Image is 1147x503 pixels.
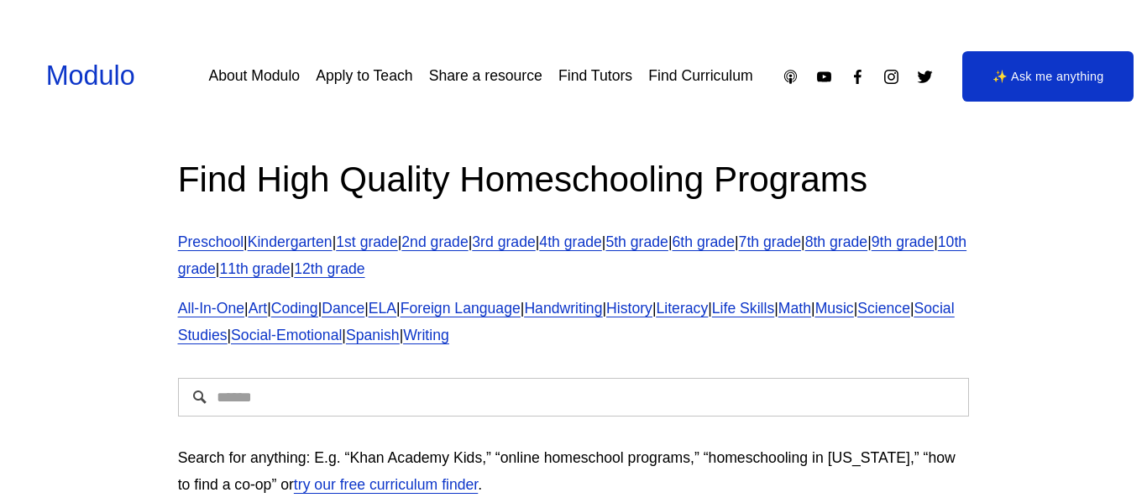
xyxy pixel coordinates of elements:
a: Dance [322,300,364,317]
a: 8th grade [805,233,867,250]
a: 2nd grade [401,233,468,250]
a: YouTube [815,68,833,86]
a: Apply to Teach [316,61,412,91]
a: History [606,300,652,317]
a: Find Curriculum [648,61,752,91]
input: Search [178,378,970,417]
a: 11th grade [219,260,290,277]
a: Literacy [656,300,708,317]
a: Coding [271,300,318,317]
a: Modulo [46,60,135,91]
p: | | | | | | | | | | | | | | | | [178,296,970,349]
a: Math [778,300,811,317]
a: Music [815,300,854,317]
a: Writing [403,327,449,343]
p: Search for anything: E.g. “Khan Academy Kids,” “online homeschool programs,” “homeschooling in [U... [178,445,970,499]
a: Find Tutors [558,61,632,91]
a: Twitter [916,68,934,86]
a: Life Skills [712,300,774,317]
a: try our free curriculum finder [294,476,478,493]
a: 4th grade [539,233,601,250]
a: ✨ Ask me anything [962,51,1134,102]
a: Spanish [346,327,400,343]
a: 9th grade [872,233,934,250]
a: 5th grade [605,233,668,250]
a: Science [857,300,910,317]
a: Instagram [883,68,900,86]
a: 6th grade [673,233,735,250]
a: Apple Podcasts [782,68,799,86]
a: Social Studies [178,300,955,343]
a: Handwriting [524,300,602,317]
a: Art [249,300,268,317]
a: Foreign Language [401,300,521,317]
a: 12th grade [294,260,364,277]
a: Preschool [178,233,244,250]
p: | | | | | | | | | | | | | [178,229,970,283]
a: ELA [369,300,396,317]
a: 7th grade [739,233,801,250]
a: 1st grade [336,233,398,250]
a: All-In-One [178,300,244,317]
a: Social-Emotional [231,327,342,343]
a: 3rd grade [472,233,535,250]
a: Kindergarten [248,233,333,250]
a: About Modulo [208,61,300,91]
h2: Find High Quality Homeschooling Programs [178,156,970,202]
a: Facebook [849,68,867,86]
a: 10th grade [178,233,966,277]
a: Share a resource [429,61,542,91]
